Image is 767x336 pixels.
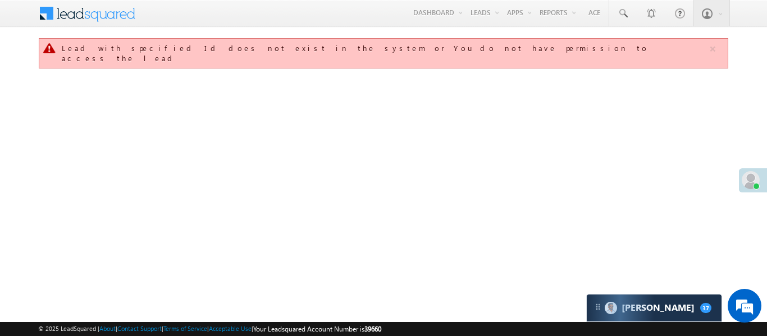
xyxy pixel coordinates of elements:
[209,325,252,332] a: Acceptable Use
[99,325,116,332] a: About
[593,302,602,311] img: carter-drag
[117,325,162,332] a: Contact Support
[253,325,381,333] span: Your Leadsquared Account Number is
[364,325,381,333] span: 39660
[700,303,711,313] span: 37
[163,325,207,332] a: Terms of Service
[38,324,381,334] span: © 2025 LeadSquared | | | | |
[62,43,707,63] div: Lead with specified Id does not exist in the system or You do not have permission to access the lead
[586,294,722,322] div: carter-dragCarter[PERSON_NAME]37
